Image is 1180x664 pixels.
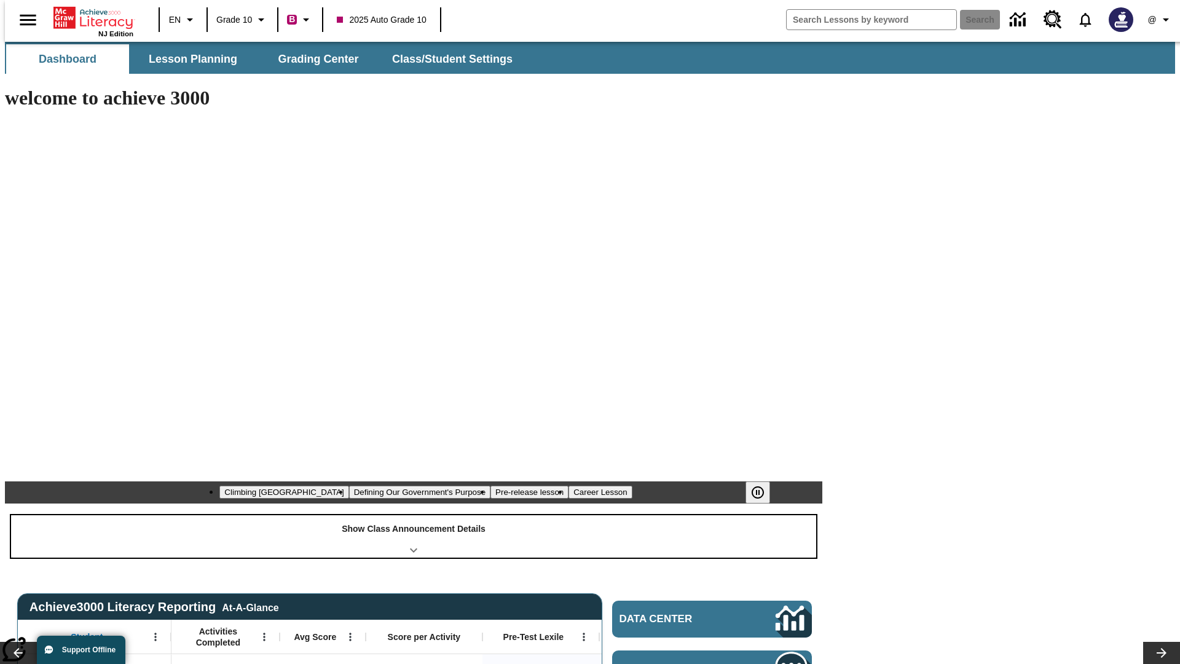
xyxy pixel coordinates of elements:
img: Avatar [1109,7,1133,32]
span: EN [169,14,181,26]
span: Pre-Test Lexile [503,631,564,642]
div: SubNavbar [5,42,1175,74]
button: Pause [745,481,770,504]
button: Grading Center [257,44,380,74]
button: Open Menu [146,628,165,646]
span: Student [71,631,103,642]
span: Avg Score [294,631,336,642]
button: Slide 4 Career Lesson [568,486,632,499]
span: B [289,12,295,27]
div: At-A-Glance [222,600,278,614]
a: Data Center [1002,3,1036,37]
button: Open Menu [341,628,360,646]
a: Home [53,6,133,30]
button: Lesson carousel, Next [1143,642,1180,664]
button: Profile/Settings [1141,9,1180,31]
a: Notifications [1069,4,1101,36]
h1: welcome to achieve 3000 [5,87,822,109]
div: Home [53,4,133,38]
p: Show Class Announcement Details [342,523,486,536]
button: Select a new avatar [1101,4,1141,36]
button: Open side menu [10,2,46,38]
button: Lesson Planning [132,44,254,74]
span: Achieve3000 Literacy Reporting [29,600,279,614]
span: 2025 Auto Grade 10 [337,14,426,26]
button: Slide 3 Pre-release lesson [490,486,568,499]
input: search field [787,10,956,30]
div: SubNavbar [5,44,524,74]
button: Dashboard [6,44,129,74]
button: Slide 2 Defining Our Government's Purpose [349,486,490,499]
button: Boost Class color is violet red. Change class color [282,9,318,31]
button: Slide 1 Climbing Mount Tai [219,486,348,499]
span: Score per Activity [388,631,461,642]
div: Show Class Announcement Details [11,515,816,558]
button: Support Offline [37,636,125,664]
span: Activities Completed [178,626,259,648]
span: Data Center [619,613,734,625]
a: Resource Center, Will open in new tab [1036,3,1069,36]
button: Language: EN, Select a language [163,9,203,31]
span: Support Offline [62,646,116,654]
a: Data Center [612,601,812,638]
span: Grade 10 [216,14,252,26]
div: Pause [745,481,782,504]
button: Open Menu [575,628,593,646]
button: Class/Student Settings [382,44,522,74]
button: Open Menu [255,628,273,646]
button: Grade: Grade 10, Select a grade [211,9,273,31]
span: @ [1147,14,1156,26]
span: NJ Edition [98,30,133,38]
